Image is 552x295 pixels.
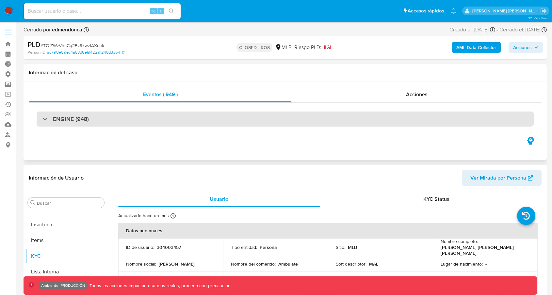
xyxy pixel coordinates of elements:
span: Acciones [513,42,532,53]
a: 6c790e59ec4a88d6e8f4229f248d3364 [47,49,124,55]
span: - [496,26,498,33]
span: s [160,8,162,14]
p: Tipo entidad : [231,244,257,250]
p: Nombre del comercio : [231,261,276,267]
p: [PERSON_NAME] [159,261,195,267]
p: [PERSON_NAME] [PERSON_NAME] [PERSON_NAME] [441,244,527,256]
th: Datos personales [118,223,538,238]
p: Nombre completo : [441,238,478,244]
p: Lugar de nacimiento : [441,261,483,267]
b: PLD [27,39,41,50]
p: - [485,261,487,267]
button: KYC [25,248,107,264]
a: Salir [540,8,547,14]
p: Nombre social : [126,261,156,267]
p: Ambiente: PRODUCCIÓN [41,284,85,287]
button: Lista Interna [25,264,107,280]
button: Items [25,233,107,248]
span: Acciones [406,91,428,98]
p: MAL [369,261,378,267]
h1: Información de Usuario [29,175,84,181]
button: Acciones [509,42,543,53]
input: Buscar [37,200,102,206]
div: ENGINE (948) [37,112,534,127]
span: KYC Status [423,195,449,203]
p: Todas las acciones impactan usuarios reales, proceda con precaución. [88,283,232,289]
span: ⌥ [151,8,156,14]
p: Persona [260,244,277,250]
button: Buscar [30,200,36,205]
p: 304003457 [157,244,181,250]
p: Ambulate [278,261,298,267]
span: HIGH [321,43,333,51]
h3: ENGINE (948) [53,115,89,123]
div: MLB [275,44,292,51]
span: Eventos ( 949 ) [143,91,178,98]
p: MLB [348,244,357,250]
h1: Información del caso [29,69,542,76]
button: Ver Mirada por Persona [462,170,542,186]
p: Sitio : [336,244,345,250]
div: Creado el: [DATE] [449,26,495,33]
span: Ver Mirada por Persona [470,170,526,186]
b: edmendonca [51,26,82,33]
p: Actualizado hace un mes [118,213,169,219]
p: Soft descriptor : [336,261,366,267]
a: Notificaciones [451,8,456,14]
p: esteban.salas@mercadolibre.com.co [472,8,538,14]
button: Insurtech [25,217,107,233]
span: Riesgo PLD: [294,44,333,51]
b: Person ID [27,49,45,55]
button: search-icon [165,7,178,16]
span: Cerrado por [24,26,82,33]
button: AML Data Collector [452,42,501,53]
span: Accesos rápidos [408,8,444,14]
b: AML Data Collector [456,42,496,53]
p: ID de usuario : [126,244,154,250]
div: Cerrado el: [DATE] [499,26,547,33]
span: Usuario [210,195,228,203]
span: # TQlZWzVhcCq2Pv9kwzIAXcuk [41,42,104,49]
input: Buscar usuario o caso... [24,7,181,15]
p: CLOSED - ROS [236,43,272,52]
